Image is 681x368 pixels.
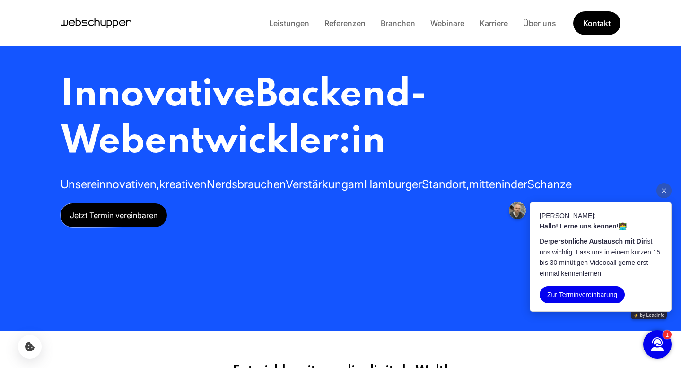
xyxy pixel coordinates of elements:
span: Unsere [61,177,97,191]
span: Verstärkung [286,177,348,191]
span: brauchen [237,177,286,191]
a: Über uns [515,18,564,28]
a: Branchen [373,18,423,28]
p: [PERSON_NAME]: [40,37,162,47]
span: kreativen [159,177,207,191]
a: Hauptseite besuchen [61,16,131,30]
span: 1 [166,158,169,165]
a: Get Started [573,11,620,36]
a: Leistungen [262,18,317,28]
span: am [348,177,364,191]
span: Innovative [61,76,255,114]
a: Webinare [423,18,472,28]
span: Hamburger [364,177,422,191]
p: 👨‍💻 [40,47,162,58]
a: ⚡️ by Leadinfo [131,138,168,146]
a: Referenzen [317,18,373,28]
button: Cookie-Einstellungen öffnen [18,335,42,359]
span: Standort, [422,177,469,191]
strong: Hallo! Lerne uns kennen! [40,49,119,56]
a: Karriere [472,18,515,28]
span: Nerds [207,177,237,191]
button: Zur Terminvereinbarung [40,113,125,130]
strong: persönliche Austausch mit Dir [51,64,147,71]
p: Der ist uns wichtig. Lass uns in einem kurzen 15 bis 30 minütigen Videocall gerne erst einmal ken... [40,62,162,105]
a: Jetzt Termin vereinbaren [61,203,167,227]
span: mitten [469,177,502,191]
span: innovativen, [97,177,159,191]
